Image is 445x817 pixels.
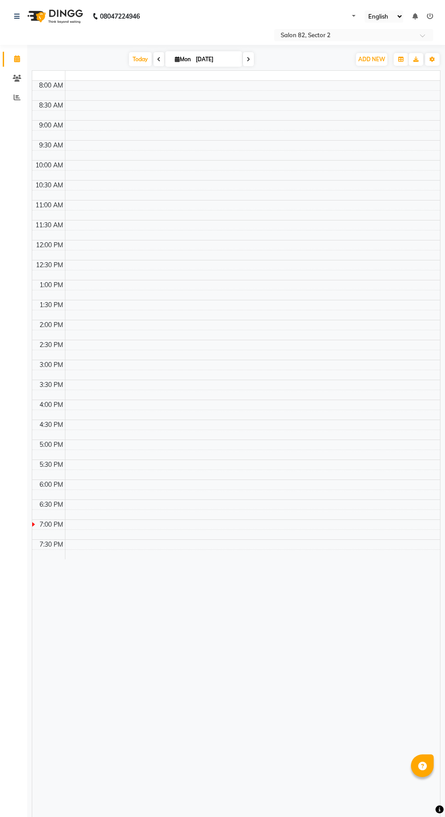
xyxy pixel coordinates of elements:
div: 3:00 PM [38,360,65,370]
b: 08047224946 [100,4,140,29]
div: 12:30 PM [34,260,65,270]
div: 9:00 AM [37,121,65,130]
div: 5:00 PM [38,440,65,450]
span: ADD NEW [358,56,385,63]
div: 6:00 PM [38,480,65,489]
div: 2:30 PM [38,340,65,350]
div: 10:00 AM [34,161,65,170]
div: 7:00 PM [38,520,65,529]
div: 11:00 AM [34,201,65,210]
img: logo [23,4,85,29]
div: 12:00 PM [34,240,65,250]
div: 4:30 PM [38,420,65,430]
div: 8:00 AM [37,81,65,90]
div: 1:30 PM [38,300,65,310]
div: 7:30 PM [38,540,65,549]
div: 1:00 PM [38,280,65,290]
div: 4:00 PM [38,400,65,410]
input: 2025-09-01 [193,53,238,66]
div: 3:30 PM [38,380,65,390]
span: Today [129,52,152,66]
div: 2:00 PM [38,320,65,330]
div: 10:30 AM [34,181,65,190]
div: 8:30 AM [37,101,65,110]
button: ADD NEW [356,53,387,66]
span: Mon [173,56,193,63]
div: 5:30 PM [38,460,65,470]
div: 6:30 PM [38,500,65,509]
div: 9:30 AM [37,141,65,150]
div: 11:30 AM [34,220,65,230]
